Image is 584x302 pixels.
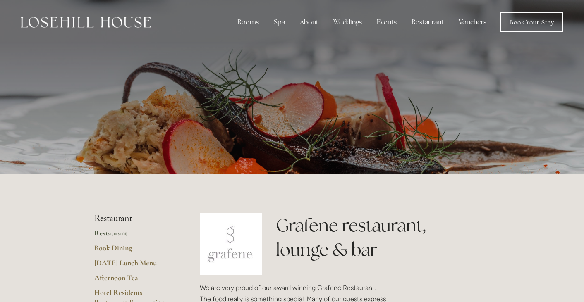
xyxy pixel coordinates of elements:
[231,14,266,31] div: Rooms
[267,14,292,31] div: Spa
[94,213,173,224] li: Restaurant
[276,213,490,262] h1: Grafene restaurant, lounge & bar
[94,228,173,243] a: Restaurant
[405,14,450,31] div: Restaurant
[21,17,151,28] img: Losehill House
[500,12,563,32] a: Book Your Stay
[452,14,493,31] a: Vouchers
[94,258,173,273] a: [DATE] Lunch Menu
[327,14,369,31] div: Weddings
[94,273,173,288] a: Afternoon Tea
[370,14,403,31] div: Events
[293,14,325,31] div: About
[94,243,173,258] a: Book Dining
[200,213,262,275] img: grafene.jpg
